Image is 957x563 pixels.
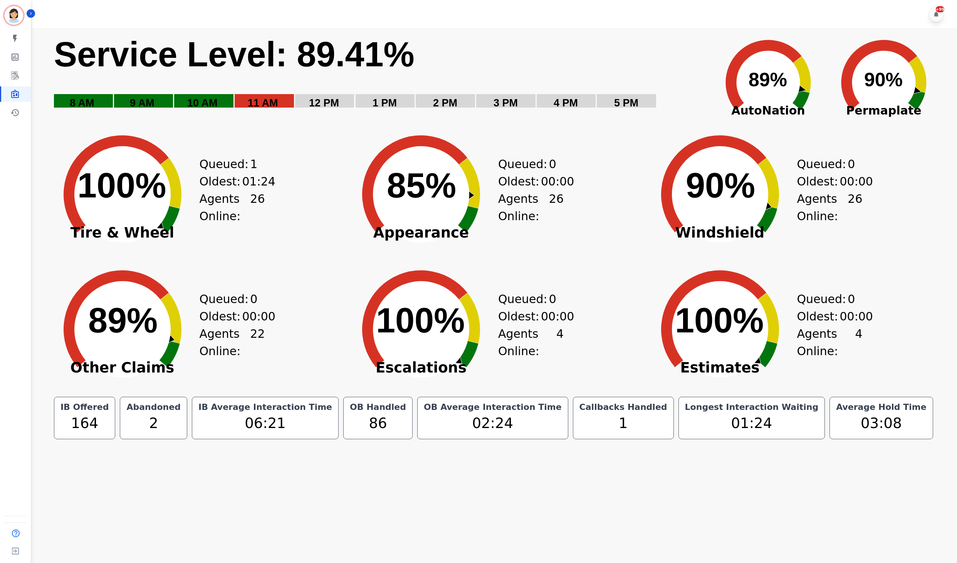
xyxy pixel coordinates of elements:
div: Agents Online: [498,325,564,360]
span: 00:00 [839,308,873,325]
div: Agents Online: [498,190,564,225]
div: Abandoned [125,402,182,413]
span: 00:00 [242,308,275,325]
div: Queued: [200,290,257,308]
text: 12 PM [309,97,339,109]
div: Agents Online: [200,190,265,225]
span: 0 [549,290,556,308]
text: 100% [675,301,764,340]
div: Agents Online: [797,190,863,225]
text: 90% [864,69,903,91]
span: 26 [250,190,265,225]
span: AutoNation [710,102,826,119]
div: OB Handled [348,402,408,413]
span: Appearance [344,229,498,237]
div: 06:21 [197,413,334,434]
div: Oldest: [797,173,855,190]
span: 0 [848,290,855,308]
text: Service Level: 89.41% [54,35,415,74]
span: 00:00 [541,173,574,190]
div: 86 [348,413,408,434]
div: 02:24 [422,413,563,434]
div: Average Hold Time [834,402,928,413]
div: 03:08 [834,413,928,434]
span: 01:24 [242,173,275,190]
div: Oldest: [200,173,257,190]
text: 11 AM [248,97,278,109]
span: 0 [549,155,556,173]
div: Queued: [797,155,855,173]
text: 100% [376,301,465,340]
span: Windshield [643,229,797,237]
text: 100% [77,166,166,205]
div: Agents Online: [200,325,265,360]
div: Callbacks Handled [578,402,669,413]
span: 00:00 [839,173,873,190]
span: Tire & Wheel [45,229,200,237]
div: Oldest: [200,308,257,325]
img: Bordered avatar [5,6,23,25]
span: 0 [250,290,257,308]
div: Queued: [498,290,556,308]
div: Oldest: [797,308,855,325]
span: 22 [250,325,265,360]
text: 89% [749,69,787,91]
text: 5 PM [614,97,638,109]
span: 4 [556,325,564,360]
div: IB Average Interaction Time [197,402,334,413]
div: 01:24 [683,413,820,434]
div: +99 [936,6,944,12]
span: 0 [848,155,855,173]
div: Oldest: [498,308,556,325]
span: 00:00 [541,308,574,325]
text: 85% [387,166,456,205]
div: OB Average Interaction Time [422,402,563,413]
span: Other Claims [45,364,200,372]
text: 1 PM [373,97,397,109]
div: Agents Online: [797,325,863,360]
text: 3 PM [494,97,518,109]
span: Escalations [344,364,498,372]
span: 26 [549,190,564,225]
text: 90% [686,166,755,205]
span: 26 [848,190,862,225]
text: 2 PM [433,97,457,109]
text: 89% [88,301,158,340]
span: 1 [250,155,257,173]
div: IB Offered [59,402,111,413]
div: Queued: [797,290,855,308]
svg: Service Level: 0% [53,34,706,120]
div: Longest Interaction Waiting [683,402,820,413]
div: Queued: [200,155,257,173]
text: 8 AM [70,97,94,109]
div: Queued: [498,155,556,173]
text: 9 AM [130,97,154,109]
span: 4 [855,325,862,360]
text: 10 AM [187,97,218,109]
span: Estimates [643,364,797,372]
div: Oldest: [498,173,556,190]
div: 2 [125,413,182,434]
span: Permaplate [826,102,942,119]
text: 4 PM [554,97,578,109]
div: 1 [578,413,669,434]
div: 164 [59,413,111,434]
